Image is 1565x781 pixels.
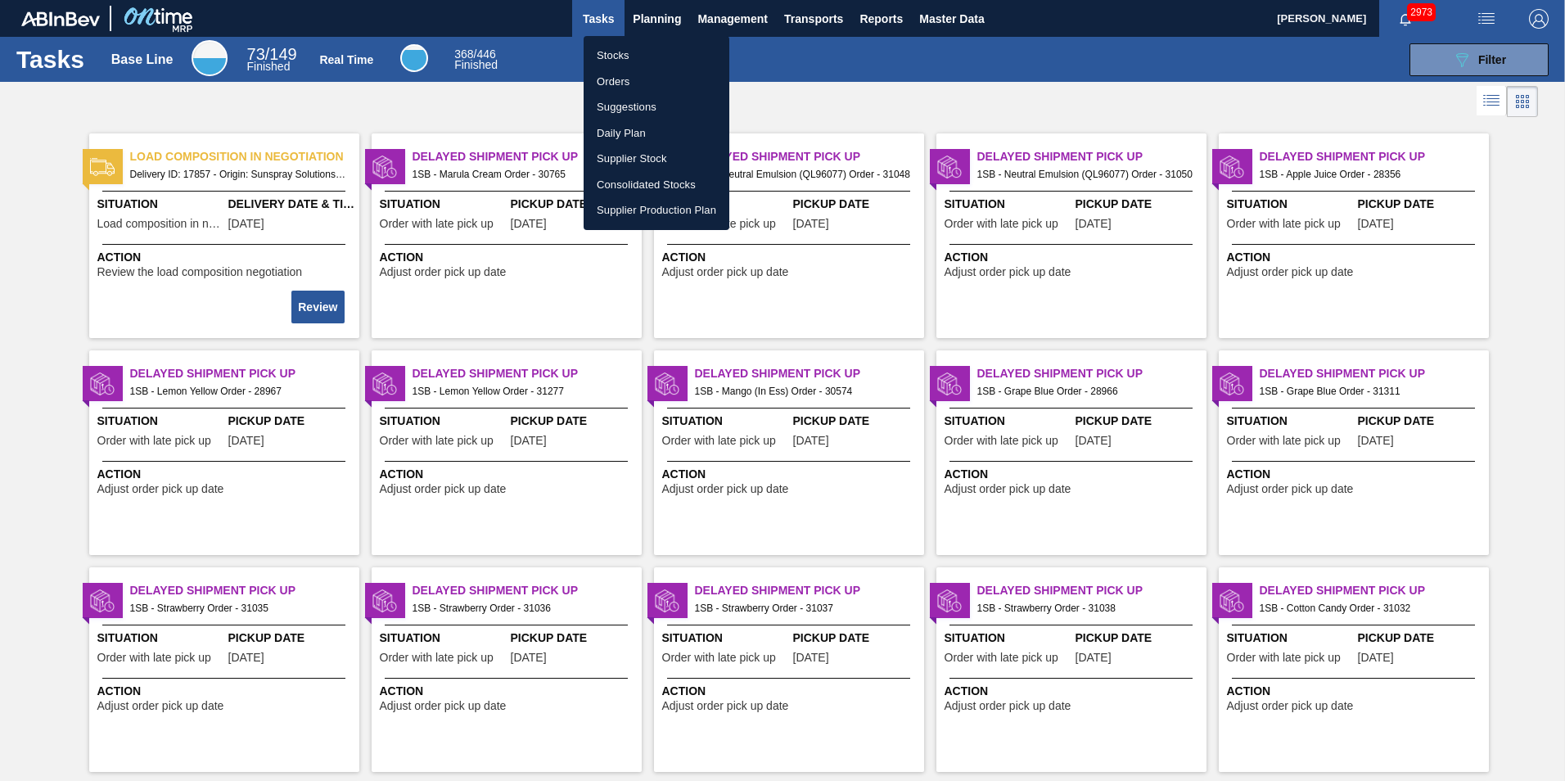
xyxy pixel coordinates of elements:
[584,146,729,172] a: Supplier Stock
[584,197,729,223] a: Supplier Production Plan
[584,120,729,147] a: Daily Plan
[584,43,729,69] a: Stocks
[584,69,729,95] a: Orders
[584,172,729,198] a: Consolidated Stocks
[584,94,729,120] a: Suggestions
